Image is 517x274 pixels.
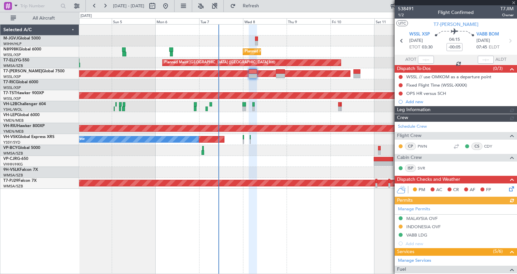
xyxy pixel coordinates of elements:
a: T7-RICGlobal 6000 [3,80,38,84]
a: VP-BCYGlobal 5000 [3,146,40,150]
span: T7JIM [500,5,514,12]
span: [DATE] - [DATE] [113,3,144,9]
span: T7-RIC [3,80,16,84]
span: ELDT [489,44,499,51]
span: VH-L2B [3,102,17,106]
span: (0/3) [493,65,503,72]
span: VP-BCY [3,146,18,150]
span: Refresh [237,4,265,8]
a: T7-PJ29Falcon 7X [3,179,37,183]
span: ALDT [495,56,506,63]
span: [DATE] [409,37,423,44]
div: Planned Maint [GEOGRAPHIC_DATA] ([GEOGRAPHIC_DATA] Intl) [164,58,275,68]
span: Dispatch To-Dos [397,65,431,73]
span: T7-ELLY [3,58,18,62]
a: Manage Services [398,257,431,264]
div: OPS HR versus SCH [406,91,446,96]
div: Flight Confirmed [438,9,474,16]
a: 9H-VSLKFalcon 7X [3,168,38,172]
span: Dispatch Checks and Weather [397,176,460,183]
div: Fri 10 [330,18,374,24]
div: Sat 4 [68,18,112,24]
a: YMEN/MEB [3,129,24,134]
a: WMSA/SZB [3,151,23,156]
div: Sun 5 [112,18,156,24]
a: YSHL/WOL [3,107,22,112]
div: Fixed Flight Time (WSSL-XXXX) [406,82,467,88]
a: WSSL/XSP [3,96,21,101]
div: Tue 7 [199,18,243,24]
span: N8998K [3,47,19,51]
div: Add new [406,99,514,104]
button: Refresh [227,1,267,11]
div: [DATE] [80,13,92,19]
a: WMSA/SZB [3,184,23,189]
span: AF [470,187,475,193]
span: VABB BOM [476,31,499,38]
a: VH-VSKGlobal Express XRS [3,135,55,139]
a: YMEN/MEB [3,118,24,123]
span: FP [486,187,491,193]
span: VP-CJR [3,157,17,161]
span: ETOT [409,44,420,51]
div: Planned Maint [GEOGRAPHIC_DATA] (Seletar) [245,47,323,57]
span: T7-[PERSON_NAME] [434,21,478,28]
span: Fuel [397,266,406,273]
a: VHHH/HKG [3,162,23,167]
span: M-JGVJ [3,36,18,40]
span: All Aircraft [17,16,70,21]
span: WSSL XSP [409,31,430,38]
a: WMSA/SZB [3,173,23,178]
a: T7-TSTHawker 900XP [3,91,44,95]
a: T7-[PERSON_NAME]Global 7500 [3,69,65,73]
span: Services [397,248,414,256]
span: AC [436,187,442,193]
span: 1/2 [398,12,414,18]
span: PM [419,187,425,193]
div: WSSL // use OMKOM as a departure point [406,74,491,80]
span: CR [453,187,459,193]
input: Trip Number [20,1,59,11]
span: (5/6) [493,248,503,255]
a: WSSL/XSP [3,52,21,57]
span: VH-RIU [3,124,17,128]
div: Thu 9 [287,18,330,24]
span: T7-PJ29 [3,179,18,183]
a: YSSY/SYD [3,140,20,145]
span: VH-LEP [3,113,17,117]
span: 9H-VSLK [3,168,20,172]
button: All Aircraft [7,13,72,24]
span: Owner [500,12,514,18]
a: WSSL/XSP [3,74,21,79]
span: VH-VSK [3,135,18,139]
span: T7-[PERSON_NAME] [3,69,42,73]
span: 04:15 [449,36,460,43]
a: WSSL/XSP [3,85,21,90]
div: Mon 6 [155,18,199,24]
a: VP-CJRG-650 [3,157,28,161]
span: T7-TST [3,91,16,95]
div: Wed 8 [243,18,287,24]
a: N8998KGlobal 6000 [3,47,41,51]
span: ATOT [405,56,416,63]
a: VH-LEPGlobal 6000 [3,113,40,117]
span: [DATE] [476,37,490,44]
div: Sat 11 [374,18,418,24]
a: WMSA/SZB [3,63,23,68]
button: UTC [396,20,408,26]
span: 538491 [398,5,414,12]
a: M-JGVJGlobal 5000 [3,36,41,40]
a: VH-RIUHawker 800XP [3,124,45,128]
a: T7-ELLYG-550 [3,58,29,62]
span: 03:30 [422,44,433,51]
a: VH-L2BChallenger 604 [3,102,46,106]
span: 07:45 [476,44,487,51]
a: WIHH/HLP [3,41,22,46]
